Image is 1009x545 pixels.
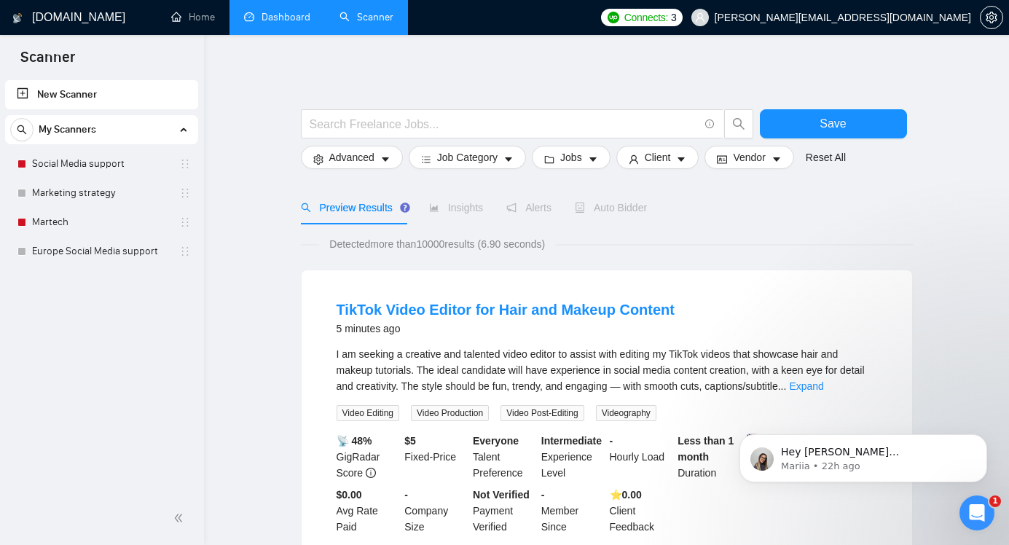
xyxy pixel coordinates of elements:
[725,117,753,130] span: search
[301,203,311,213] span: search
[532,146,610,169] button: folderJobscaret-down
[334,487,402,535] div: Avg Rate Paid
[724,109,753,138] button: search
[5,80,198,109] li: New Scanner
[313,154,323,165] span: setting
[624,9,668,26] span: Connects:
[704,146,793,169] button: idcardVendorcaret-down
[778,380,787,392] span: ...
[429,203,439,213] span: area-chart
[337,320,675,337] div: 5 minutes ago
[401,433,470,481] div: Fixed-Price
[503,154,514,165] span: caret-down
[538,433,607,481] div: Experience Level
[310,115,699,133] input: Search Freelance Jobs...
[575,202,647,213] span: Auto Bidder
[608,12,619,23] img: upwork-logo.png
[806,149,846,165] a: Reset All
[820,114,846,133] span: Save
[980,6,1003,29] button: setting
[39,115,96,144] span: My Scanners
[401,487,470,535] div: Company Size
[772,154,782,165] span: caret-down
[473,435,519,447] b: Everyone
[616,146,699,169] button: userClientcaret-down
[629,154,639,165] span: user
[411,405,489,421] span: Video Production
[32,149,170,179] a: Social Media support
[179,246,191,257] span: holder
[337,489,362,501] b: $0.00
[678,435,734,463] b: Less than 1 month
[541,489,545,501] b: -
[179,158,191,170] span: holder
[607,433,675,481] div: Hourly Load
[695,12,705,23] span: user
[596,405,656,421] span: Videography
[337,348,865,392] span: I am seeking a creative and talented video editor to assist with editing my TikTok videos that sh...
[544,154,554,165] span: folder
[5,115,198,266] li: My Scanners
[705,119,715,129] span: info-circle
[10,118,34,141] button: search
[541,435,602,447] b: Intermediate
[718,404,1009,506] iframe: Intercom notifications message
[337,405,400,421] span: Video Editing
[676,154,686,165] span: caret-down
[404,435,416,447] b: $ 5
[173,511,188,525] span: double-left
[32,179,170,208] a: Marketing strategy
[437,149,498,165] span: Job Category
[32,237,170,266] a: Europe Social Media support
[329,149,374,165] span: Advanced
[380,154,390,165] span: caret-down
[500,405,584,421] span: Video Post-Editing
[980,12,1003,23] a: setting
[17,80,187,109] a: New Scanner
[588,154,598,165] span: caret-down
[506,202,551,213] span: Alerts
[733,149,765,165] span: Vendor
[610,489,642,501] b: ⭐️ 0.00
[339,11,393,23] a: searchScanner
[560,149,582,165] span: Jobs
[301,202,406,213] span: Preview Results
[981,12,1002,23] span: setting
[610,435,613,447] b: -
[12,7,23,30] img: logo
[473,489,530,501] b: Not Verified
[32,208,170,237] a: Martech
[789,380,823,392] a: Expand
[319,236,555,252] span: Detected more than 10000 results (6.90 seconds)
[470,487,538,535] div: Payment Verified
[675,433,743,481] div: Duration
[470,433,538,481] div: Talent Preference
[959,495,994,530] iframe: Intercom live chat
[671,9,677,26] span: 3
[645,149,671,165] span: Client
[409,146,526,169] button: barsJob Categorycaret-down
[179,187,191,199] span: holder
[244,11,310,23] a: dashboardDashboard
[429,202,483,213] span: Insights
[575,203,585,213] span: robot
[11,125,33,135] span: search
[337,346,877,394] div: I am seeking a creative and talented video editor to assist with editing my TikTok videos that sh...
[337,435,372,447] b: 📡 48%
[538,487,607,535] div: Member Since
[760,109,907,138] button: Save
[337,302,675,318] a: TikTok Video Editor for Hair and Makeup Content
[171,11,215,23] a: homeHome
[399,201,412,214] div: Tooltip anchor
[717,154,727,165] span: idcard
[334,433,402,481] div: GigRadar Score
[366,468,376,478] span: info-circle
[989,495,1001,507] span: 1
[506,203,517,213] span: notification
[9,47,87,77] span: Scanner
[179,216,191,228] span: holder
[421,154,431,165] span: bars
